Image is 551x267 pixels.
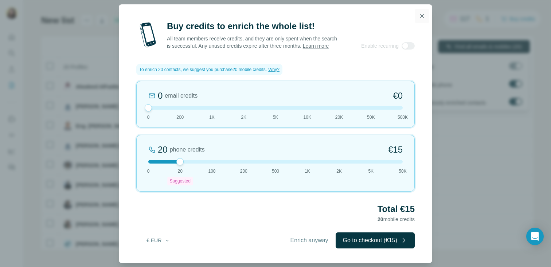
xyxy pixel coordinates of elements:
span: Enable recurring [361,42,399,50]
button: Go to checkout (€15) [336,232,415,248]
div: 20 [158,144,168,156]
span: mobile credits [378,216,415,222]
span: 200 [176,114,184,121]
span: 2K [336,168,342,174]
h2: Total €15 [136,203,415,215]
img: mobile-phone [136,20,160,50]
button: Enrich anyway [283,232,336,248]
div: Suggested [168,177,193,185]
span: 200 [240,168,247,174]
span: 500 [272,168,279,174]
span: 5K [273,114,278,121]
span: 10K [304,114,311,121]
span: 20K [335,114,343,121]
span: phone credits [170,145,205,154]
span: 0 [147,168,150,174]
span: 5K [368,168,374,174]
span: 1K [209,114,215,121]
div: Open Intercom Messenger [526,228,544,245]
span: 100 [208,168,215,174]
span: To enrich 20 contacts, we suggest you purchase 20 mobile credits . [139,66,267,73]
span: 50K [367,114,375,121]
span: 1K [305,168,310,174]
span: €15 [388,144,403,156]
p: All team members receive credits, and they are only spent when the search is successful. Any unus... [167,35,338,50]
span: 50K [399,168,406,174]
button: € EUR [141,234,175,247]
a: Learn more [303,43,329,49]
span: Why? [268,67,280,72]
span: €0 [393,90,403,102]
span: 500K [398,114,408,121]
span: 20 [378,216,383,222]
span: email credits [165,91,198,100]
span: 20 [178,168,183,174]
span: 2K [241,114,246,121]
span: Enrich anyway [290,236,328,245]
div: 0 [158,90,163,102]
span: 0 [147,114,150,121]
